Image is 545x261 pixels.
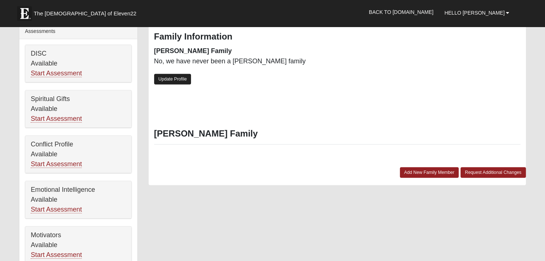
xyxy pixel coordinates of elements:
dd: No, we have never been a [PERSON_NAME] family [154,57,332,66]
a: Start Assessment [31,251,82,259]
div: Spiritual Gifts Available [25,90,131,128]
a: Update Profile [154,74,191,85]
a: Start Assessment [31,206,82,213]
div: Conflict Profile Available [25,136,131,173]
img: Eleven22 logo [17,6,32,21]
a: Hello [PERSON_NAME] [439,4,515,22]
a: Start Assessment [31,70,82,77]
a: Add New Family Member [400,167,459,178]
div: Emotional Intelligence Available [25,181,131,219]
div: DISC Available [25,45,131,82]
span: Hello [PERSON_NAME] [445,10,505,16]
dt: [PERSON_NAME] Family [154,46,332,56]
a: The [DEMOGRAPHIC_DATA] of Eleven22 [14,3,160,21]
a: Request Additional Changes [461,167,526,178]
a: Start Assessment [31,160,82,168]
span: The [DEMOGRAPHIC_DATA] of Eleven22 [34,10,136,17]
h3: Family Information [154,31,521,42]
h3: [PERSON_NAME] Family [154,128,521,139]
a: Back to [DOMAIN_NAME] [363,3,439,21]
a: Start Assessment [31,115,82,123]
div: Assessments [19,24,137,39]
